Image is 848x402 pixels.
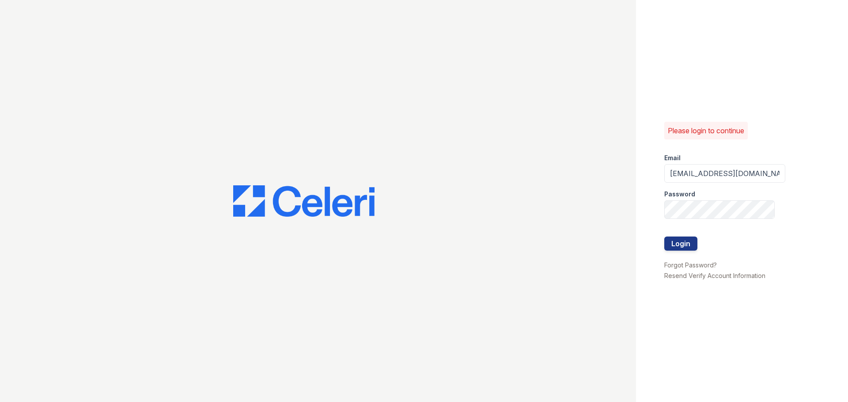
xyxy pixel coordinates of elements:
[664,272,765,279] a: Resend Verify Account Information
[233,185,375,217] img: CE_Logo_Blue-a8612792a0a2168367f1c8372b55b34899dd931a85d93a1a3d3e32e68fde9ad4.png
[664,190,695,199] label: Password
[664,261,717,269] a: Forgot Password?
[668,125,744,136] p: Please login to continue
[664,154,681,162] label: Email
[664,237,697,251] button: Login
